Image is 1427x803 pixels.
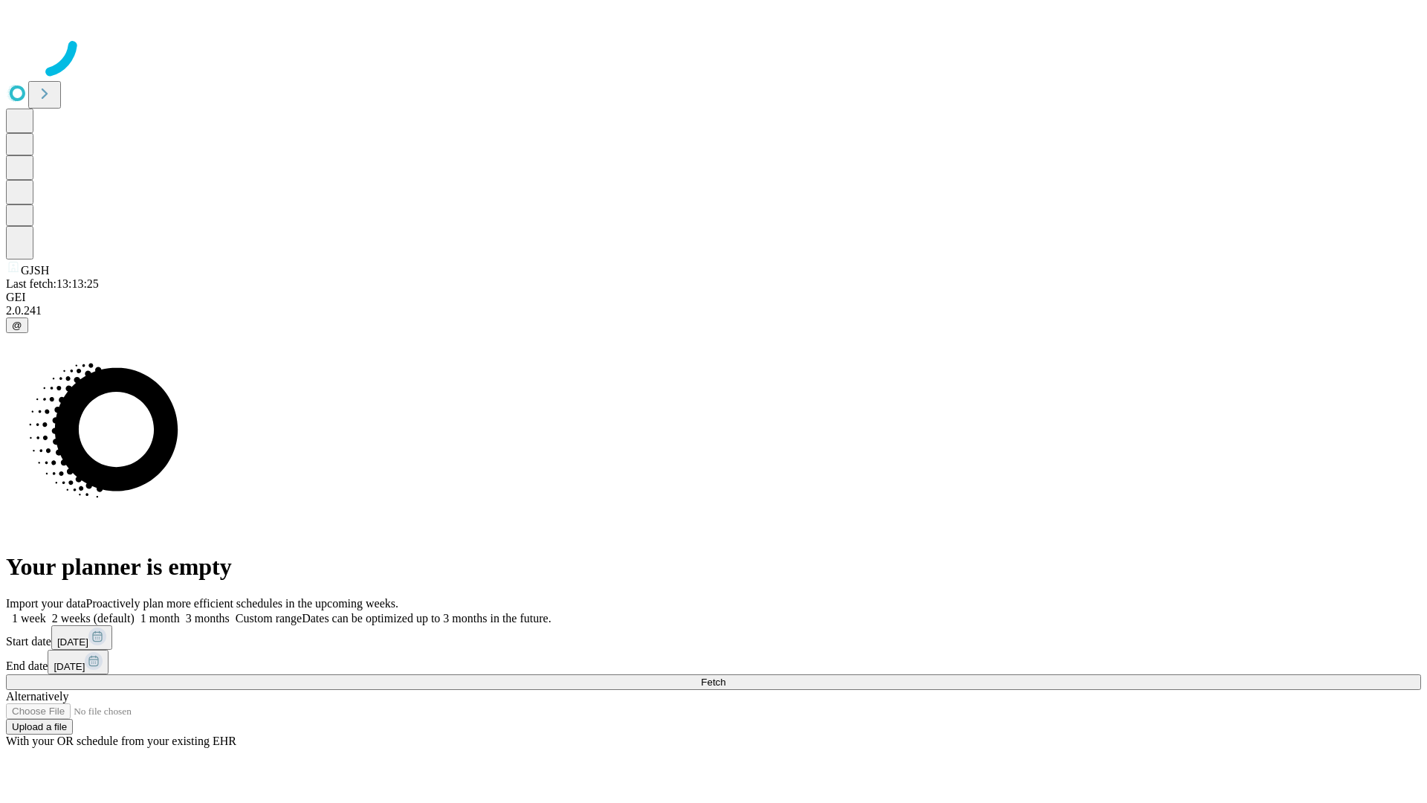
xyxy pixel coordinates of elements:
[236,612,302,625] span: Custom range
[6,690,68,703] span: Alternatively
[12,612,46,625] span: 1 week
[6,650,1421,674] div: End date
[6,553,1421,581] h1: Your planner is empty
[48,650,109,674] button: [DATE]
[6,304,1421,317] div: 2.0.241
[86,597,398,610] span: Proactively plan more efficient schedules in the upcoming weeks.
[6,317,28,333] button: @
[21,264,49,277] span: GJSH
[140,612,180,625] span: 1 month
[51,625,112,650] button: [DATE]
[6,625,1421,650] div: Start date
[6,735,236,747] span: With your OR schedule from your existing EHR
[302,612,551,625] span: Dates can be optimized up to 3 months in the future.
[54,661,85,672] span: [DATE]
[6,719,73,735] button: Upload a file
[6,674,1421,690] button: Fetch
[52,612,135,625] span: 2 weeks (default)
[12,320,22,331] span: @
[6,597,86,610] span: Import your data
[6,277,99,290] span: Last fetch: 13:13:25
[57,636,88,648] span: [DATE]
[6,291,1421,304] div: GEI
[701,677,725,688] span: Fetch
[186,612,230,625] span: 3 months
